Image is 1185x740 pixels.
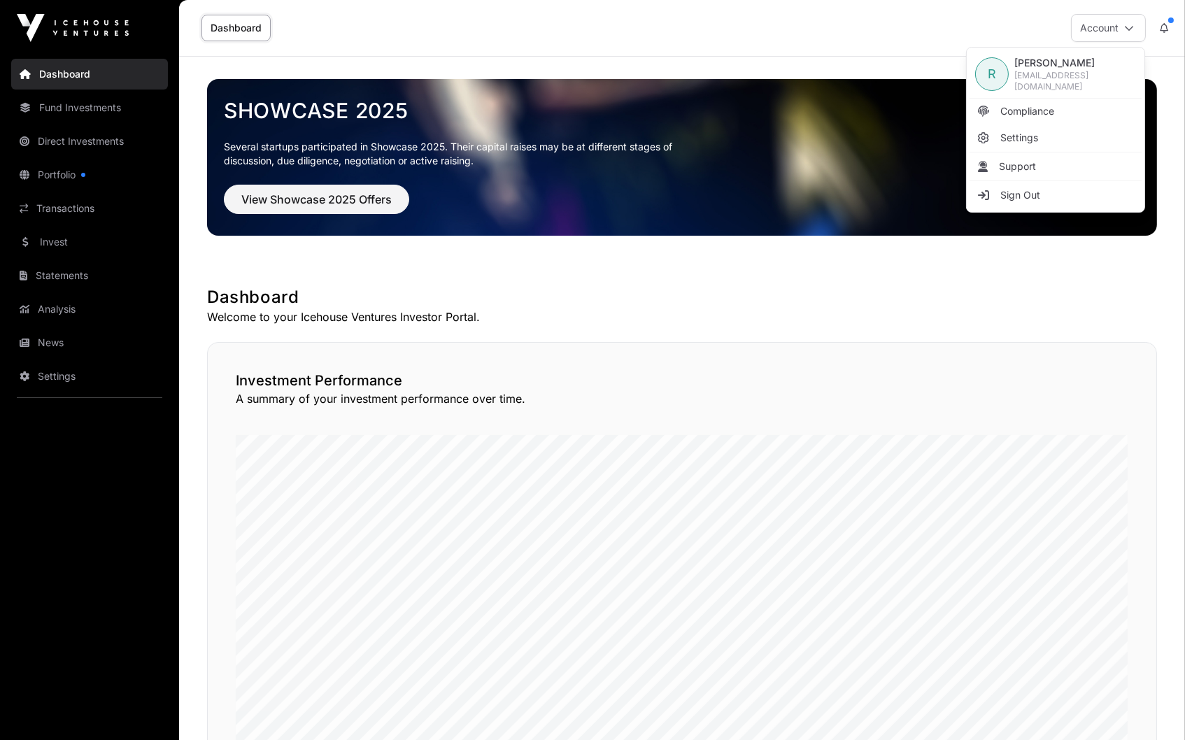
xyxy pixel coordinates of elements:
a: View Showcase 2025 Offers [224,199,409,213]
a: Dashboard [11,59,168,90]
iframe: Chat Widget [1115,673,1185,740]
a: Statements [11,260,168,291]
img: Icehouse Ventures Logo [17,14,129,42]
img: Showcase 2025 [207,79,1157,236]
a: Analysis [11,294,168,325]
button: Account [1071,14,1146,42]
a: Invest [11,227,168,257]
p: Several startups participated in Showcase 2025. Their capital raises may be at different stages o... [224,140,694,168]
a: Direct Investments [11,126,168,157]
a: Settings [11,361,168,392]
a: Portfolio [11,159,168,190]
span: Support [999,159,1036,173]
button: View Showcase 2025 Offers [224,185,409,214]
a: Transactions [11,193,168,224]
a: Settings [970,125,1142,150]
span: Settings [1000,131,1038,145]
a: Compliance [970,99,1142,124]
span: R [988,64,996,84]
span: View Showcase 2025 Offers [241,191,392,208]
h2: Investment Performance [236,371,1128,390]
h1: Dashboard [207,286,1157,308]
a: News [11,327,168,358]
p: Welcome to your Icehouse Ventures Investor Portal. [207,308,1157,325]
span: Sign Out [1000,188,1040,202]
span: Compliance [1000,104,1054,118]
li: Sign Out [970,183,1142,208]
a: Fund Investments [11,92,168,123]
span: [EMAIL_ADDRESS][DOMAIN_NAME] [1014,70,1136,92]
li: Support [970,154,1142,179]
a: Showcase 2025 [224,98,1140,123]
p: A summary of your investment performance over time. [236,390,1128,407]
a: Dashboard [201,15,271,41]
span: [PERSON_NAME] [1014,56,1136,70]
